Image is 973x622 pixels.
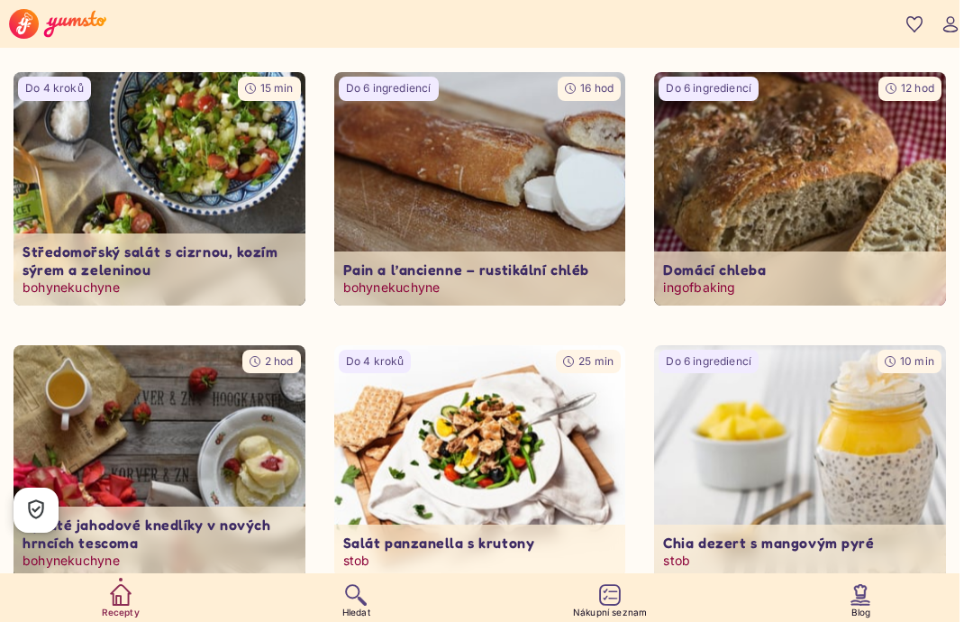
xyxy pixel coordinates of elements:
[578,354,614,368] span: 25 min
[346,81,432,96] p: Do 6 ingrediencí
[851,606,871,618] p: Blog
[663,552,937,570] p: stob
[573,584,647,618] a: Nákupní seznam
[850,584,871,618] a: Blog
[573,606,647,618] p: Nákupní seznam
[900,354,934,368] span: 10 min
[647,339,953,584] img: undefined
[663,279,937,297] p: ingofbaking
[342,584,370,618] a: Hledat
[343,5,617,23] p: bohynekuchyne
[23,242,296,279] p: Středomořský salát s cizrnou, kozím sýrem a zeleninou
[346,354,405,370] p: Do 4 kroků
[102,606,140,618] p: Recepty
[327,339,633,584] img: undefined
[343,552,617,570] p: stob
[14,345,305,579] a: undefined2 hodKynuté jahodové knedlíky v nových hrncích tescomabohynekuchyne
[334,345,626,579] a: undefinedDo 4 kroků25 minSalát panzanella s krutonystob
[663,261,937,279] p: Domácí chleba
[14,72,305,306] a: undefinedDo 4 kroků15 minStředomořský salát s cizrnou, kozím sýrem a zeleninoubohynekuchyne
[343,279,617,297] p: bohynekuchyne
[334,72,626,306] a: undefinedDo 6 ingrediencí16 hodPain a l’ancienne – rustikální chlébbohynekuchyne
[666,81,751,96] p: Do 6 ingrediencí
[654,345,946,579] a: undefinedDo 6 ingrediencí10 minChia dezert s mangovým pyréstob
[580,81,614,95] span: 16 hod
[663,534,937,552] p: Chia dezert s mangovým pyré
[343,534,617,552] p: Salát panzanella s krutony
[6,66,313,311] img: undefined
[260,81,294,95] span: 15 min
[23,5,296,23] p: bohynekuchyne
[102,584,140,618] a: Recepty
[23,552,296,570] p: bohynekuchyne
[901,81,934,95] span: 12 hod
[25,81,84,96] p: Do 4 kroků
[654,72,946,306] a: undefinedDo 6 ingrediencí12 hodDomácí chlebaingofbaking
[23,516,296,552] p: Kynuté jahodové knedlíky v nových hrncích tescoma
[327,66,633,311] img: undefined
[23,279,296,297] p: bohynekuchyne
[666,354,751,370] p: Do 6 ingrediencí
[342,606,370,618] p: Hledat
[647,66,953,311] img: undefined
[6,339,313,584] img: undefined
[265,354,294,368] span: 2 hod
[663,5,937,23] p: bohynekuchyne
[343,261,617,279] p: Pain a l’ancienne – rustikální chléb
